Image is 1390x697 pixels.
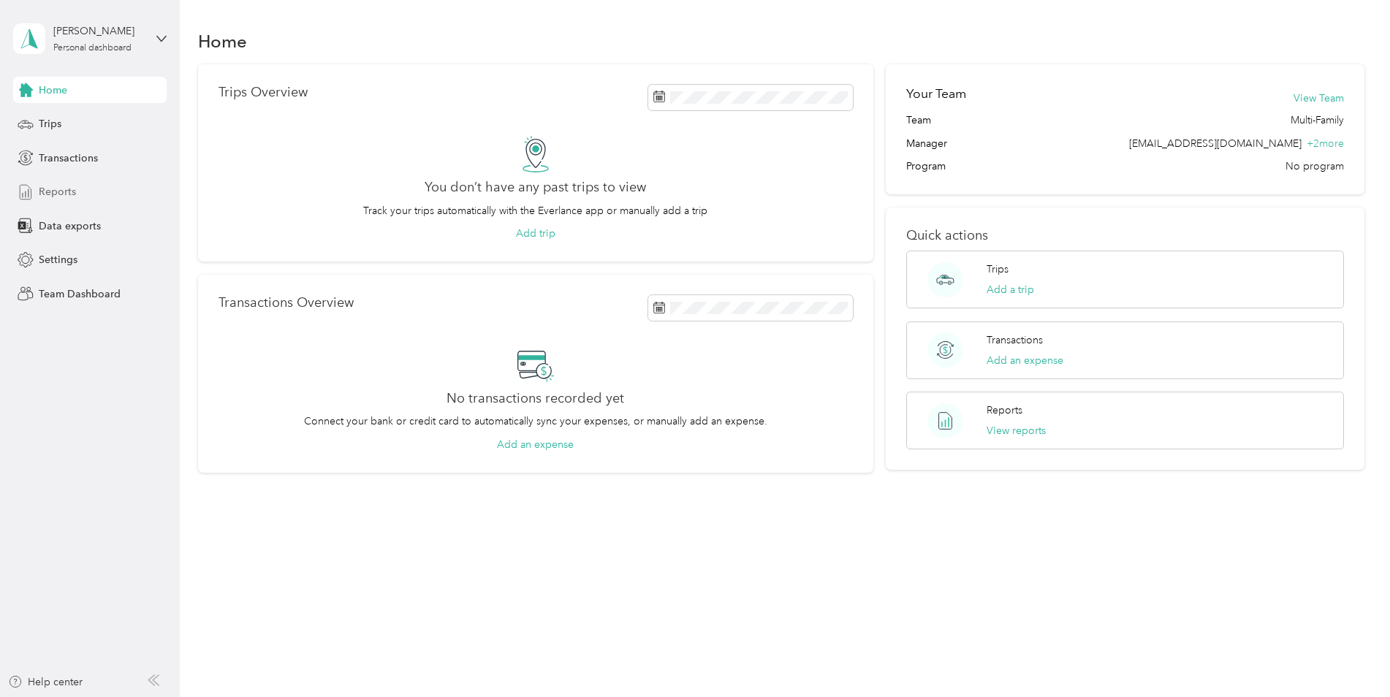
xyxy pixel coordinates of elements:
button: View Team [1294,91,1344,106]
button: Add trip [516,226,555,241]
p: Reports [987,403,1022,418]
button: Add an expense [497,437,574,452]
span: Trips [39,116,61,132]
div: [PERSON_NAME] [53,23,145,39]
p: Transactions Overview [219,295,354,311]
span: Settings [39,252,77,267]
span: No program [1285,159,1344,174]
p: Connect your bank or credit card to automatically sync your expenses, or manually add an expense. [304,414,767,429]
button: Add a trip [987,282,1034,297]
span: [EMAIL_ADDRESS][DOMAIN_NAME] [1129,137,1302,150]
iframe: Everlance-gr Chat Button Frame [1308,615,1390,697]
span: Transactions [39,151,98,166]
span: Program [906,159,946,174]
span: Team [906,113,931,128]
span: Reports [39,184,76,199]
h2: You don’t have any past trips to view [425,180,646,195]
span: Home [39,83,67,98]
button: Add an expense [987,353,1063,368]
span: + 2 more [1307,137,1344,150]
button: View reports [987,423,1046,438]
div: Personal dashboard [53,44,132,53]
span: Data exports [39,218,101,234]
p: Quick actions [906,228,1344,243]
p: Trips [987,262,1009,277]
button: Help center [8,674,83,690]
p: Track your trips automatically with the Everlance app or manually add a trip [363,203,707,218]
h2: Your Team [906,85,966,103]
h1: Home [198,34,247,49]
p: Trips Overview [219,85,308,100]
span: Manager [906,136,947,151]
h2: No transactions recorded yet [447,391,624,406]
p: Transactions [987,332,1043,348]
span: Team Dashboard [39,286,121,302]
span: Multi-Family [1291,113,1344,128]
